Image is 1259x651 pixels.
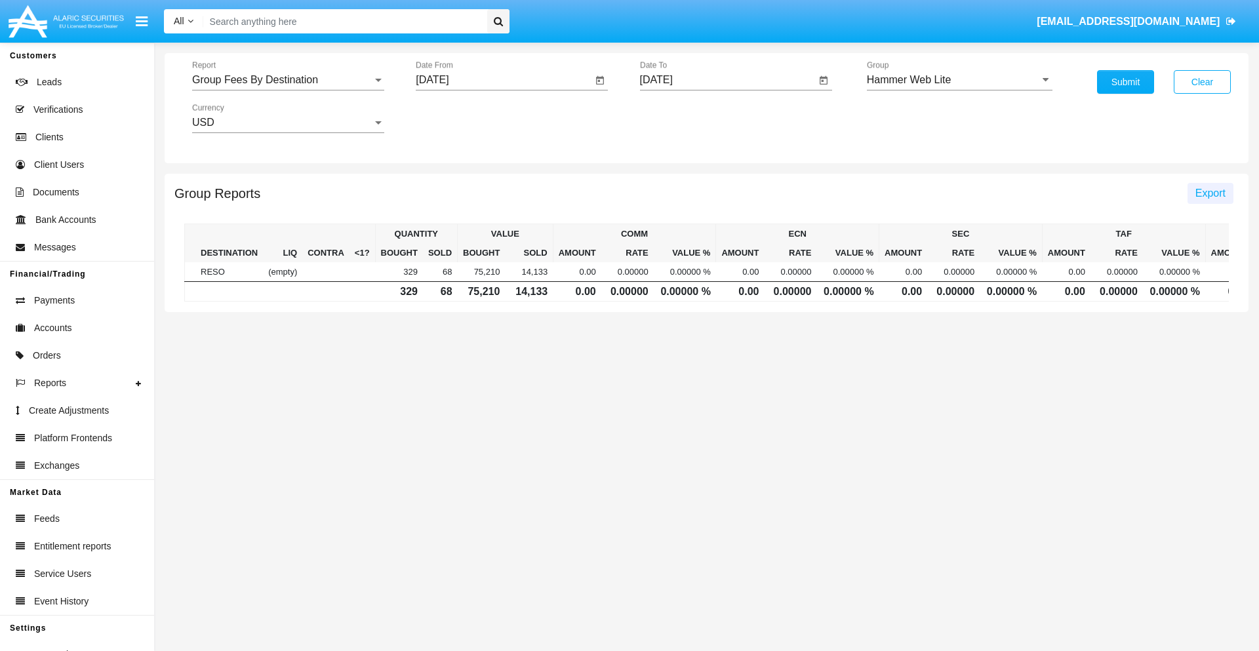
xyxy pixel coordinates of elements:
td: 0.00000 % [1143,282,1205,302]
span: Feeds [34,512,60,526]
span: Client Users [34,158,84,172]
span: Reports [34,376,66,390]
td: 0.00 [716,282,765,302]
a: All [164,14,203,28]
td: 75,210 [458,262,506,282]
button: Open calendar [592,73,608,89]
span: Leads [37,75,62,89]
th: Sold [423,243,458,262]
td: 0.00000 % [654,262,716,282]
td: 14,133 [505,282,553,302]
span: Exchanges [34,459,79,473]
span: Entitlement reports [34,540,111,553]
span: Payments [34,294,75,307]
th: RATE [601,243,654,262]
td: 329 [375,262,423,282]
th: Bought [458,243,506,262]
th: SEC [879,224,1043,244]
th: TAF [1042,224,1205,244]
td: 75,210 [458,282,506,302]
td: 0.00 [1042,262,1090,282]
span: All [174,16,184,26]
th: VALUE % [980,243,1042,262]
th: QUANTITY [375,224,457,244]
td: 68 [423,262,458,282]
th: Sold [505,243,553,262]
td: 14,133 [505,262,553,282]
th: RATE [927,243,980,262]
td: 0.00 [1205,262,1254,282]
span: Bank Accounts [35,213,96,227]
th: RATE [764,243,816,262]
td: 0.00 [553,282,601,302]
td: 0.00 [879,262,928,282]
button: Export [1188,183,1233,204]
td: 0.00 [553,262,601,282]
td: RESO [195,262,263,282]
td: 0.00 [1042,282,1090,302]
td: 0.00000 [1090,262,1143,282]
button: Clear [1174,70,1231,94]
th: RATE [1090,243,1143,262]
td: 0.00000 [764,282,816,302]
th: AMOUNT [553,243,601,262]
th: <1? [350,224,375,263]
td: 0.00000 % [980,282,1042,302]
th: CONTRA [302,224,350,263]
th: COMM [553,224,716,244]
th: DESTINATION [195,224,263,263]
th: AMOUNT [879,243,928,262]
th: VALUE % [1143,243,1205,262]
span: Accounts [34,321,72,335]
td: 0.00000 % [1143,262,1205,282]
span: Event History [34,595,89,608]
td: 0.00000 % [816,282,879,302]
button: Open calendar [816,73,831,89]
span: Documents [33,186,79,199]
th: LIQ [263,224,302,263]
span: Verifications [33,103,83,117]
td: 0.00 [716,262,765,282]
span: Clients [35,130,64,144]
td: 0.00000 % [654,282,716,302]
span: [EMAIL_ADDRESS][DOMAIN_NAME] [1037,16,1220,27]
th: VALUE % [654,243,716,262]
th: AMOUNT [1205,243,1254,262]
button: Submit [1097,70,1154,94]
td: 0.00000 [601,282,654,302]
span: Orders [33,349,61,363]
th: VALUE % [816,243,879,262]
td: 329 [375,282,423,302]
a: [EMAIL_ADDRESS][DOMAIN_NAME] [1031,3,1243,40]
td: 0.00000 [1090,282,1143,302]
span: Group Fees By Destination [192,74,318,85]
h5: Group Reports [174,188,260,199]
td: 0.00 [879,282,928,302]
td: 0.00000 [764,262,816,282]
th: AMOUNT [716,243,765,262]
td: 0.00000 [927,282,980,302]
td: 0.00000 % [816,262,879,282]
span: Create Adjustments [29,404,109,418]
td: 0.00000 % [980,262,1042,282]
span: USD [192,117,214,128]
th: Bought [375,243,423,262]
th: AMOUNT [1042,243,1090,262]
th: ECN [716,224,879,244]
span: Messages [34,241,76,254]
th: VALUE [458,224,553,244]
span: Export [1195,187,1226,199]
input: Search [203,9,483,33]
td: (empty) [263,262,302,282]
td: 68 [423,282,458,302]
td: 0.00 [1205,282,1254,302]
td: 0.00000 [927,262,980,282]
img: Logo image [7,2,126,41]
span: Service Users [34,567,91,581]
span: Platform Frontends [34,431,112,445]
td: 0.00000 [601,262,654,282]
